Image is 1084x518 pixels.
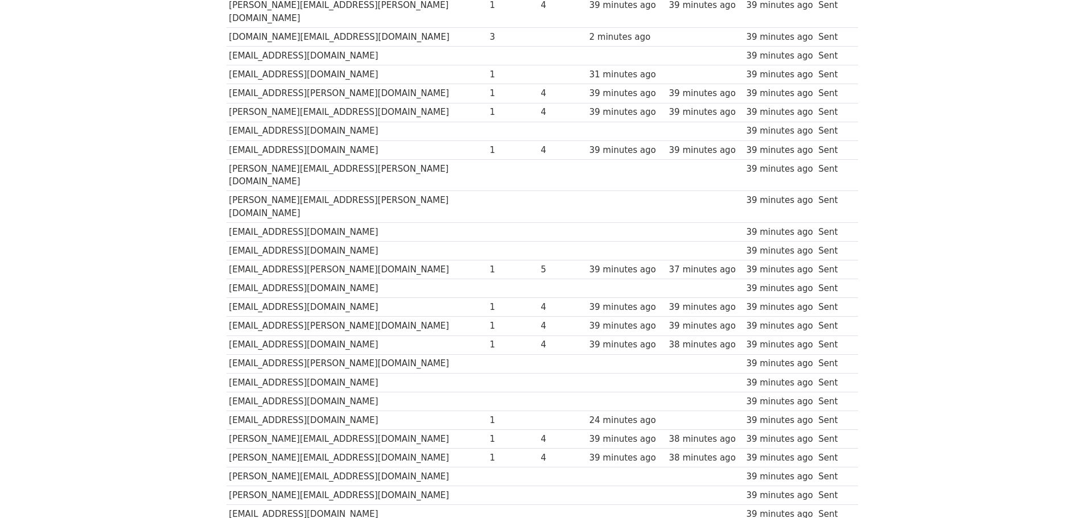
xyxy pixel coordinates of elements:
div: 39 minutes ago [746,470,813,483]
div: 39 minutes ago [746,282,813,295]
td: [DOMAIN_NAME][EMAIL_ADDRESS][DOMAIN_NAME] [226,28,487,47]
td: [EMAIL_ADDRESS][DOMAIN_NAME] [226,392,487,411]
div: 1 [490,263,535,276]
div: 39 minutes ago [746,163,813,176]
div: 3 [490,31,535,44]
div: 39 minutes ago [746,49,813,63]
div: 39 minutes ago [590,301,663,314]
td: [EMAIL_ADDRESS][DOMAIN_NAME] [226,373,487,392]
div: 39 minutes ago [590,87,663,100]
div: 39 minutes ago [669,144,741,157]
div: 39 minutes ago [590,320,663,333]
td: Sent [815,392,852,411]
div: 1 [490,433,535,446]
td: Sent [815,486,852,505]
td: Sent [815,103,852,122]
div: 38 minutes ago [669,338,741,351]
td: Sent [815,28,852,47]
td: Sent [815,65,852,84]
td: Sent [815,354,852,373]
td: [EMAIL_ADDRESS][DOMAIN_NAME] [226,223,487,242]
td: [EMAIL_ADDRESS][DOMAIN_NAME] [226,122,487,140]
td: [EMAIL_ADDRESS][PERSON_NAME][DOMAIN_NAME] [226,317,487,335]
div: 39 minutes ago [746,144,813,157]
td: Sent [815,242,852,260]
div: 1 [490,301,535,314]
div: 1 [490,451,535,465]
div: 39 minutes ago [669,106,741,119]
div: 39 minutes ago [746,68,813,81]
div: 39 minutes ago [746,263,813,276]
td: Sent [815,47,852,65]
td: [EMAIL_ADDRESS][PERSON_NAME][DOMAIN_NAME] [226,354,487,373]
div: 39 minutes ago [590,263,663,276]
div: 4 [541,144,584,157]
div: 4 [541,433,584,446]
div: 1 [490,144,535,157]
div: 4 [541,106,584,119]
div: 1 [490,320,535,333]
div: 39 minutes ago [590,433,663,446]
div: 39 minutes ago [746,395,813,408]
td: [EMAIL_ADDRESS][DOMAIN_NAME] [226,411,487,429]
div: 39 minutes ago [669,301,741,314]
td: Sent [815,140,852,159]
div: 24 minutes ago [590,414,663,427]
div: 38 minutes ago [669,451,741,465]
td: Sent [815,260,852,279]
div: 39 minutes ago [669,87,741,100]
div: 39 minutes ago [746,106,813,119]
div: 39 minutes ago [590,106,663,119]
div: 39 minutes ago [746,357,813,370]
td: [PERSON_NAME][EMAIL_ADDRESS][DOMAIN_NAME] [226,430,487,449]
td: Sent [815,84,852,103]
div: 31 minutes ago [590,68,663,81]
div: 39 minutes ago [746,125,813,138]
div: 39 minutes ago [746,31,813,44]
div: 39 minutes ago [746,194,813,207]
div: 39 minutes ago [590,451,663,465]
td: Sent [815,159,852,191]
div: 39 minutes ago [746,338,813,351]
div: 39 minutes ago [746,301,813,314]
div: 37 minutes ago [669,263,741,276]
td: [EMAIL_ADDRESS][PERSON_NAME][DOMAIN_NAME] [226,84,487,103]
div: 38 minutes ago [669,433,741,446]
div: 39 minutes ago [746,226,813,239]
td: [EMAIL_ADDRESS][DOMAIN_NAME] [226,335,487,354]
td: [EMAIL_ADDRESS][DOMAIN_NAME] [226,242,487,260]
div: 4 [541,338,584,351]
td: [PERSON_NAME][EMAIL_ADDRESS][DOMAIN_NAME] [226,467,487,486]
td: Sent [815,373,852,392]
td: [EMAIL_ADDRESS][DOMAIN_NAME] [226,47,487,65]
td: [PERSON_NAME][EMAIL_ADDRESS][DOMAIN_NAME] [226,449,487,467]
div: 4 [541,451,584,465]
td: [EMAIL_ADDRESS][DOMAIN_NAME] [226,279,487,298]
td: Sent [815,191,852,223]
td: [PERSON_NAME][EMAIL_ADDRESS][PERSON_NAME][DOMAIN_NAME] [226,159,487,191]
td: Sent [815,279,852,298]
td: [PERSON_NAME][EMAIL_ADDRESS][PERSON_NAME][DOMAIN_NAME] [226,191,487,223]
div: 39 minutes ago [746,320,813,333]
div: 39 minutes ago [746,245,813,258]
div: 39 minutes ago [746,376,813,389]
td: Sent [815,317,852,335]
div: 39 minutes ago [669,320,741,333]
td: Sent [815,298,852,317]
div: 39 minutes ago [590,338,663,351]
td: [EMAIL_ADDRESS][DOMAIN_NAME] [226,298,487,317]
td: [PERSON_NAME][EMAIL_ADDRESS][DOMAIN_NAME] [226,103,487,122]
td: Sent [815,335,852,354]
div: 39 minutes ago [746,433,813,446]
div: 5 [541,263,584,276]
div: 4 [541,301,584,314]
div: 39 minutes ago [746,451,813,465]
td: Sent [815,411,852,429]
div: 39 minutes ago [746,489,813,502]
div: 39 minutes ago [746,87,813,100]
div: 2 minutes ago [590,31,663,44]
td: Sent [815,122,852,140]
iframe: Chat Widget [1027,463,1084,518]
div: 1 [490,106,535,119]
div: 39 minutes ago [746,414,813,427]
